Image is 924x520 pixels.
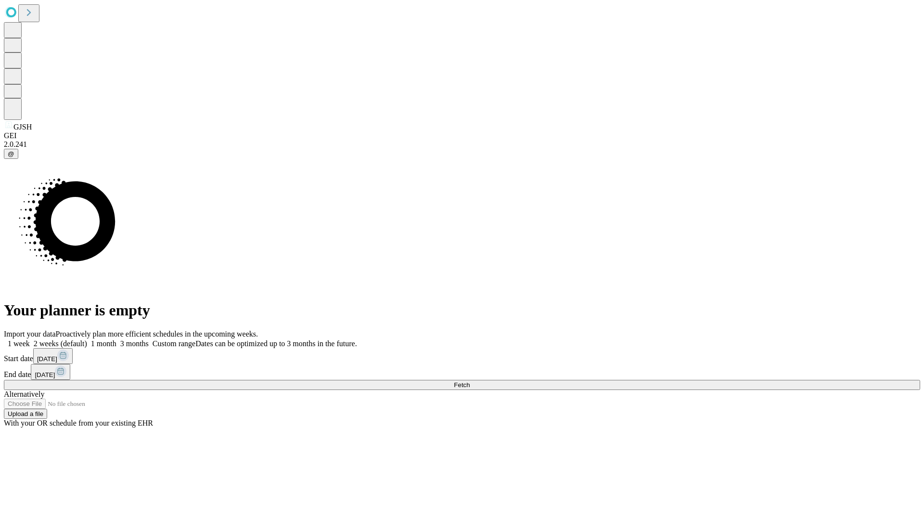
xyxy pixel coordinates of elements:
h1: Your planner is empty [4,301,920,319]
button: @ [4,149,18,159]
span: Dates can be optimized up to 3 months in the future. [195,339,357,348]
span: Import your data [4,330,56,338]
span: 3 months [120,339,149,348]
div: Start date [4,348,920,364]
span: 2 weeks (default) [34,339,87,348]
span: With your OR schedule from your existing EHR [4,419,153,427]
div: GEI [4,131,920,140]
span: 1 week [8,339,30,348]
button: Upload a file [4,409,47,419]
span: Fetch [454,381,470,389]
button: [DATE] [33,348,73,364]
span: @ [8,150,14,157]
div: End date [4,364,920,380]
button: [DATE] [31,364,70,380]
span: Proactively plan more efficient schedules in the upcoming weeks. [56,330,258,338]
div: 2.0.241 [4,140,920,149]
span: [DATE] [35,371,55,378]
span: Alternatively [4,390,44,398]
span: Custom range [153,339,195,348]
button: Fetch [4,380,920,390]
span: GJSH [13,123,32,131]
span: 1 month [91,339,116,348]
span: [DATE] [37,355,57,363]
